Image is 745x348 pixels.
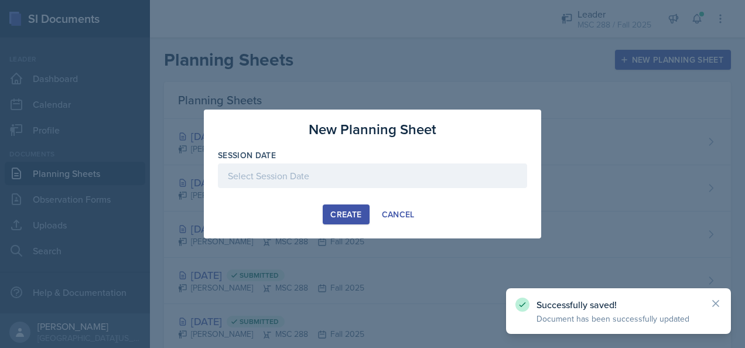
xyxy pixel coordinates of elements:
[536,299,700,311] p: Successfully saved!
[218,149,276,161] label: Session Date
[374,204,422,224] button: Cancel
[323,204,369,224] button: Create
[382,210,415,219] div: Cancel
[536,313,700,325] p: Document has been successfully updated
[330,210,361,219] div: Create
[309,119,436,140] h3: New Planning Sheet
